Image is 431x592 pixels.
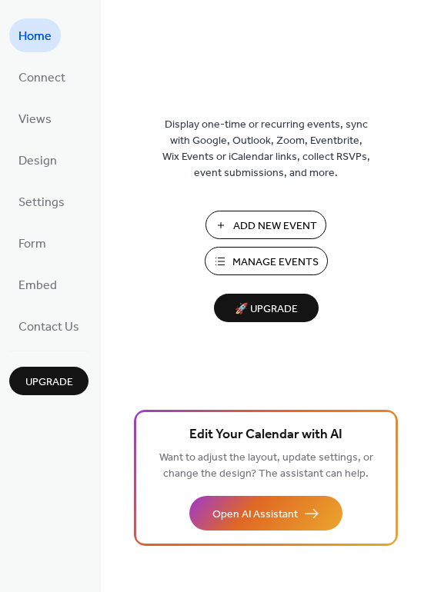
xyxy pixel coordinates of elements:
span: Design [18,149,57,174]
span: Want to adjust the layout, update settings, or change the design? The assistant can help. [159,447,373,484]
span: Manage Events [232,254,319,271]
button: Open AI Assistant [189,496,342,530]
a: Connect [9,60,75,94]
span: Form [18,232,46,257]
a: Embed [9,268,66,301]
span: Display one-time or recurring events, sync with Google, Outlook, Zoom, Eventbrite, Wix Events or ... [162,117,370,181]
span: Settings [18,191,65,215]
span: Upgrade [25,374,73,391]
button: Manage Events [205,247,328,275]
span: Embed [18,274,57,298]
span: Contact Us [18,315,79,340]
span: Views [18,108,52,132]
span: Edit Your Calendar with AI [189,424,342,446]
button: Upgrade [9,367,89,395]
span: Home [18,25,52,49]
span: 🚀 Upgrade [223,299,309,320]
a: Form [9,226,55,260]
button: Add New Event [205,211,326,239]
a: Views [9,101,61,135]
a: Contact Us [9,309,89,343]
button: 🚀 Upgrade [214,294,319,322]
span: Open AI Assistant [212,507,298,523]
a: Home [9,18,61,52]
span: Add New Event [233,218,317,234]
a: Settings [9,185,74,218]
span: Connect [18,66,65,91]
a: Design [9,143,66,177]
